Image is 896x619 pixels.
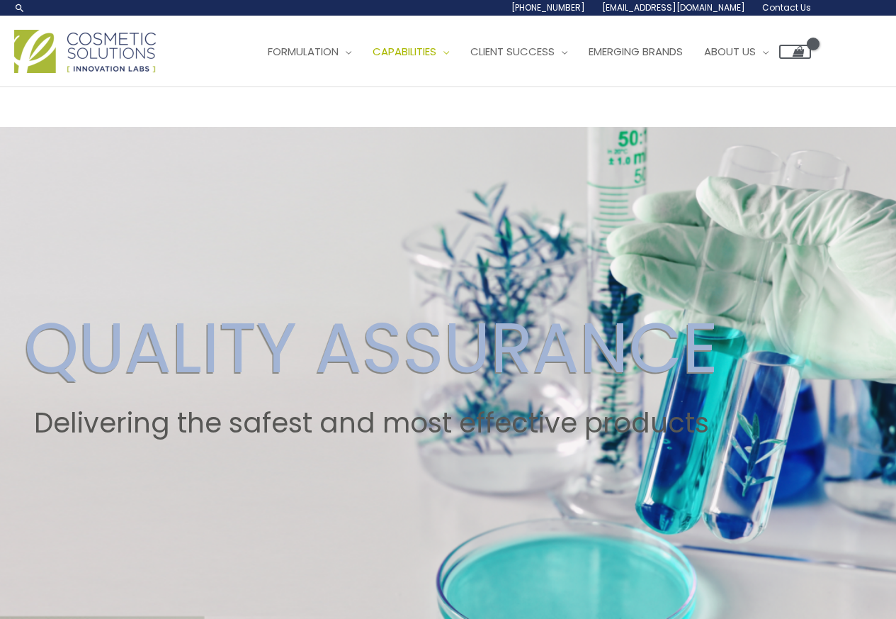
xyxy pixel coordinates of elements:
[257,30,362,73] a: Formulation
[762,1,811,13] span: Contact Us
[268,44,339,59] span: Formulation
[362,30,460,73] a: Capabilities
[246,30,811,73] nav: Site Navigation
[373,44,436,59] span: Capabilities
[460,30,578,73] a: Client Success
[602,1,745,13] span: [EMAIL_ADDRESS][DOMAIN_NAME]
[578,30,693,73] a: Emerging Brands
[24,407,718,440] h2: Delivering the safest and most effective products
[14,2,25,13] a: Search icon link
[470,44,555,59] span: Client Success
[24,306,718,390] h2: QUALITY ASSURANCE
[589,44,683,59] span: Emerging Brands
[779,45,811,59] a: View Shopping Cart, empty
[511,1,585,13] span: [PHONE_NUMBER]
[14,30,156,73] img: Cosmetic Solutions Logo
[704,44,756,59] span: About Us
[693,30,779,73] a: About Us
